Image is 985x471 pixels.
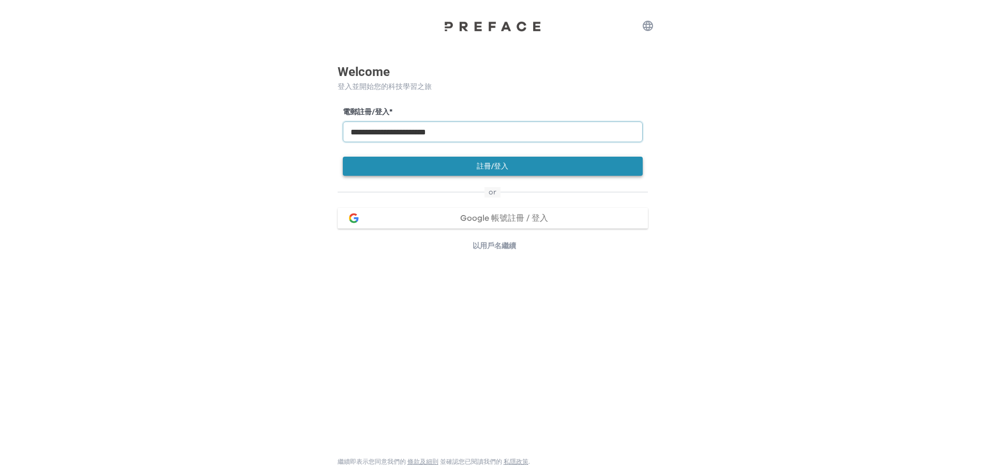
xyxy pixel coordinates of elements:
a: 私隱政策 [504,459,528,465]
img: google login [347,212,360,224]
p: 繼續即表示您同意我們的 並確認您已閱讀我們的 . [338,458,530,466]
img: Preface Logo [441,21,544,32]
label: 電郵註冊/登入 * [343,107,643,118]
p: 以用戶名繼續 [341,241,648,251]
p: 登入並開始您的科技學習之旅 [338,81,648,92]
span: Google 帳號註冊 / 登入 [460,214,548,222]
span: or [484,187,501,197]
a: 條款及細則 [407,459,438,465]
button: 註冊/登入 [343,157,643,176]
p: Welcome [338,63,648,81]
button: google loginGoogle 帳號註冊 / 登入 [338,208,648,229]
